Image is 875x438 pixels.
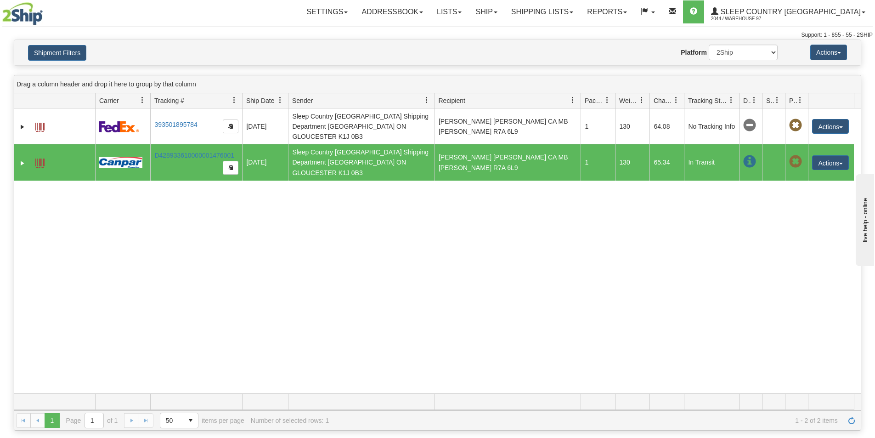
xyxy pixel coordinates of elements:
a: Lists [430,0,469,23]
button: Actions [810,45,847,60]
a: Shipping lists [504,0,580,23]
span: Page sizes drop down [160,413,198,428]
span: Sleep Country [GEOGRAPHIC_DATA] [718,8,861,16]
a: D428933610000001476001 [154,152,234,159]
a: Expand [18,122,27,131]
iframe: chat widget [854,172,874,266]
span: Weight [619,96,638,105]
span: Packages [585,96,604,105]
td: [DATE] [242,108,288,144]
td: [PERSON_NAME] [PERSON_NAME] CA MB [PERSON_NAME] R7A 6L9 [435,108,581,144]
td: 64.08 [649,108,684,144]
span: 1 - 2 of 2 items [335,417,838,424]
span: 2044 / Warehouse 97 [711,14,780,23]
span: Recipient [439,96,465,105]
a: Weight filter column settings [634,92,649,108]
a: Delivery Status filter column settings [746,92,762,108]
button: Copy to clipboard [223,119,238,133]
button: Copy to clipboard [223,161,238,175]
img: 2 - FedEx Express® [99,121,139,132]
button: Actions [812,119,849,134]
span: items per page [160,413,244,428]
td: 65.34 [649,144,684,180]
span: Delivery Status [743,96,751,105]
span: Tracking # [154,96,184,105]
a: Shipment Issues filter column settings [769,92,785,108]
td: No Tracking Info [684,108,739,144]
a: Sender filter column settings [419,92,435,108]
div: live help - online [7,8,85,15]
a: Addressbook [355,0,430,23]
a: Carrier filter column settings [135,92,150,108]
label: Platform [681,48,707,57]
button: Shipment Filters [28,45,86,61]
td: 130 [615,108,649,144]
span: Tracking Status [688,96,728,105]
a: 393501895784 [154,121,197,128]
div: Number of selected rows: 1 [251,417,329,424]
span: Pickup Status [789,96,797,105]
span: 50 [166,416,178,425]
span: Page 1 [45,413,59,428]
td: In Transit [684,144,739,180]
td: Sleep Country [GEOGRAPHIC_DATA] Shipping Department [GEOGRAPHIC_DATA] ON GLOUCESTER K1J 0B3 [288,144,435,180]
div: Support: 1 - 855 - 55 - 2SHIP [2,31,873,39]
td: 130 [615,144,649,180]
a: Reports [580,0,634,23]
input: Page 1 [85,413,103,428]
td: 1 [581,108,615,144]
span: Carrier [99,96,119,105]
div: grid grouping header [14,75,861,93]
a: Ship Date filter column settings [272,92,288,108]
a: Label [35,119,45,133]
a: Sleep Country [GEOGRAPHIC_DATA] 2044 / Warehouse 97 [704,0,872,23]
td: [DATE] [242,144,288,180]
a: Packages filter column settings [599,92,615,108]
span: Pickup Not Assigned [789,155,802,168]
td: [PERSON_NAME] [PERSON_NAME] CA MB [PERSON_NAME] R7A 6L9 [435,144,581,180]
a: Settings [299,0,355,23]
span: Page of 1 [66,413,118,428]
a: Tracking Status filter column settings [723,92,739,108]
td: Sleep Country [GEOGRAPHIC_DATA] Shipping Department [GEOGRAPHIC_DATA] ON GLOUCESTER K1J 0B3 [288,108,435,144]
button: Actions [812,155,849,170]
span: Sender [292,96,313,105]
span: select [183,413,198,428]
img: 14 - Canpar [99,157,142,168]
a: Expand [18,159,27,168]
a: Ship [469,0,504,23]
span: Charge [654,96,673,105]
a: Pickup Status filter column settings [792,92,808,108]
a: Refresh [844,413,859,428]
a: Tracking # filter column settings [226,92,242,108]
span: Shipment Issues [766,96,774,105]
img: logo2044.jpg [2,2,43,25]
span: Pickup Not Assigned [789,119,802,132]
a: Recipient filter column settings [565,92,581,108]
a: Charge filter column settings [668,92,684,108]
a: Label [35,154,45,169]
span: No Tracking Info [743,119,756,132]
span: In Transit [743,155,756,168]
td: 1 [581,144,615,180]
span: Ship Date [246,96,274,105]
